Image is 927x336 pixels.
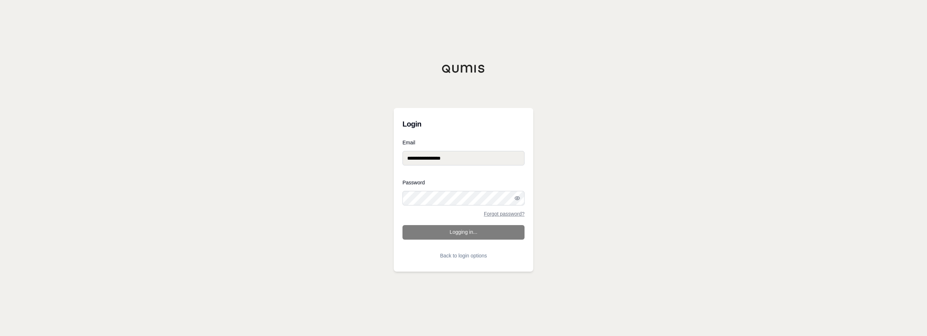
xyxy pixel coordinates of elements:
a: Forgot password? [484,211,525,216]
img: Qumis [442,64,485,73]
button: Back to login options [402,248,525,263]
label: Email [402,140,525,145]
label: Password [402,180,525,185]
h3: Login [402,117,525,131]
